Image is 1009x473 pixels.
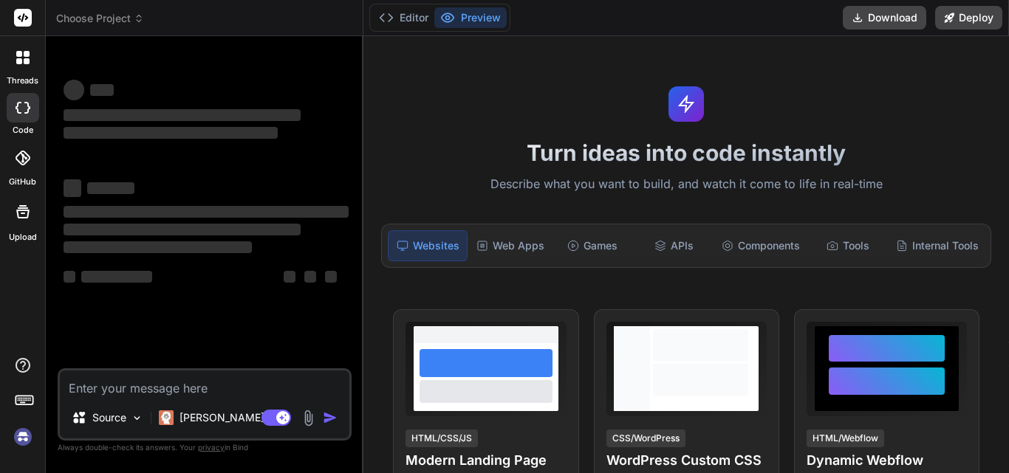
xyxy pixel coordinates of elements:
[90,84,114,96] span: ‌
[81,271,152,283] span: ‌
[10,424,35,449] img: signin
[606,450,767,471] h4: WordPress Custom CSS
[131,412,143,424] img: Pick Models
[159,410,174,425] img: Claude 4 Sonnet
[606,429,685,447] div: CSS/WordPress
[13,124,33,137] label: code
[373,7,434,28] button: Editor
[635,230,713,261] div: APIs
[553,230,632,261] div: Games
[56,11,144,26] span: Choose Project
[64,241,252,253] span: ‌
[300,410,317,427] img: attachment
[388,230,468,261] div: Websites
[284,271,295,283] span: ‌
[64,224,301,235] span: ‌
[64,80,84,100] span: ‌
[325,271,337,283] span: ‌
[58,441,352,455] p: Always double-check its answers. Your in Bind
[323,410,338,425] img: icon
[198,443,225,452] span: privacy
[807,429,884,447] div: HTML/Webflow
[64,127,278,139] span: ‌
[64,179,81,197] span: ‌
[64,109,301,121] span: ‌
[716,230,806,261] div: Components
[7,75,38,87] label: threads
[304,271,316,283] span: ‌
[9,176,36,188] label: GitHub
[890,230,985,261] div: Internal Tools
[372,139,1000,166] h1: Turn ideas into code instantly
[9,231,37,244] label: Upload
[471,230,550,261] div: Web Apps
[434,7,507,28] button: Preview
[843,6,926,30] button: Download
[809,230,887,261] div: Tools
[64,271,75,283] span: ‌
[406,450,566,471] h4: Modern Landing Page
[92,410,126,425] p: Source
[64,206,349,218] span: ‌
[372,175,1000,194] p: Describe what you want to build, and watch it come to life in real-time
[935,6,1002,30] button: Deploy
[179,410,290,425] p: [PERSON_NAME] 4 S..
[406,429,478,447] div: HTML/CSS/JS
[87,182,134,194] span: ‌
